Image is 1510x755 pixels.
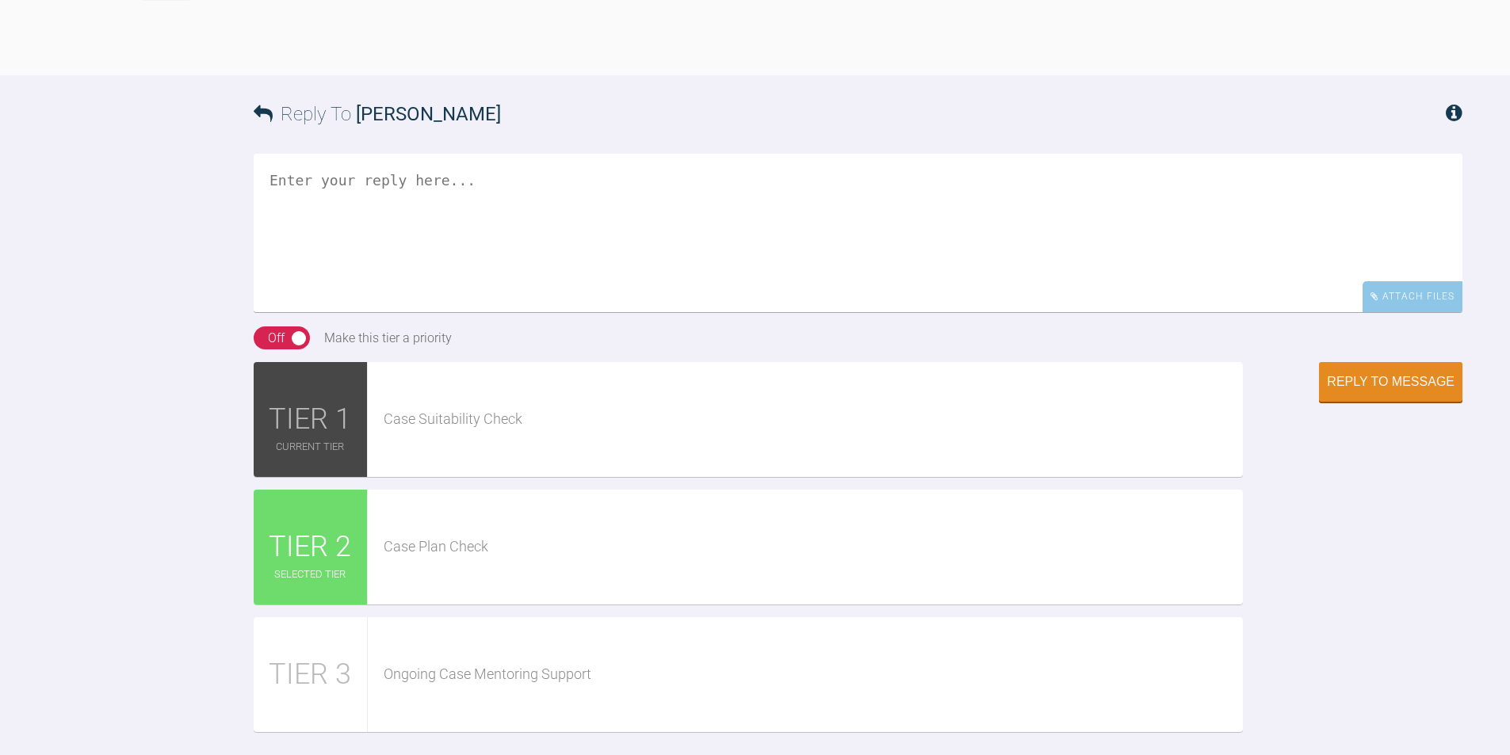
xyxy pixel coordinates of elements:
[269,397,351,443] span: TIER 1
[268,328,285,349] div: Off
[254,99,501,129] h3: Reply To
[269,652,351,698] span: TIER 3
[384,663,1244,686] div: Ongoing Case Mentoring Support
[384,408,1244,431] div: Case Suitability Check
[324,328,452,349] div: Make this tier a priority
[356,103,501,125] span: [PERSON_NAME]
[1363,281,1462,312] div: Attach Files
[269,524,351,570] span: TIER 2
[1319,362,1462,402] button: Reply to Message
[1327,375,1455,389] div: Reply to Message
[384,536,1244,559] div: Case Plan Check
